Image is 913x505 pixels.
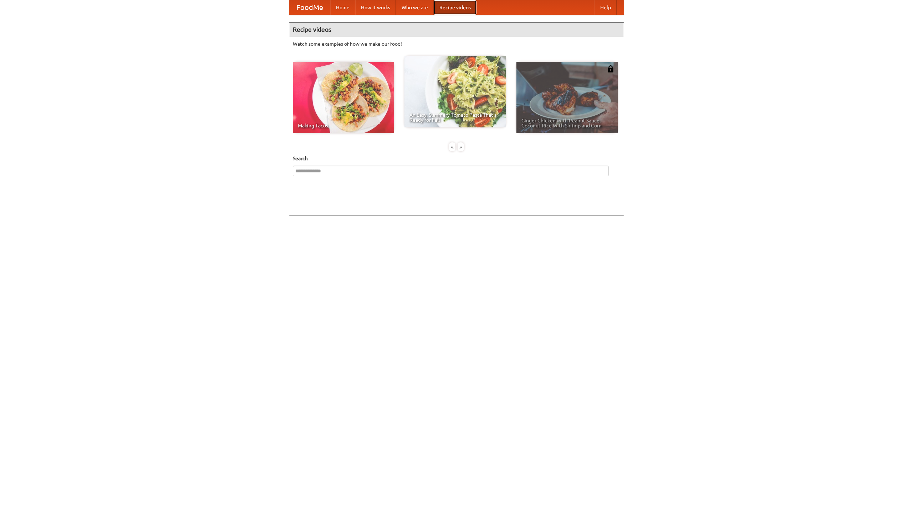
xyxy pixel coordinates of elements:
a: Who we are [396,0,434,15]
a: Recipe videos [434,0,476,15]
p: Watch some examples of how we make our food! [293,40,620,47]
img: 483408.png [607,65,614,72]
span: Making Tacos [298,123,389,128]
div: » [458,142,464,151]
div: « [449,142,455,151]
span: An Easy, Summery Tomato Pasta That's Ready for Fall [409,112,501,122]
a: How it works [355,0,396,15]
a: FoodMe [289,0,330,15]
h5: Search [293,155,620,162]
h4: Recipe videos [289,22,624,37]
a: Making Tacos [293,62,394,133]
a: Home [330,0,355,15]
a: An Easy, Summery Tomato Pasta That's Ready for Fall [404,56,506,127]
a: Help [595,0,617,15]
